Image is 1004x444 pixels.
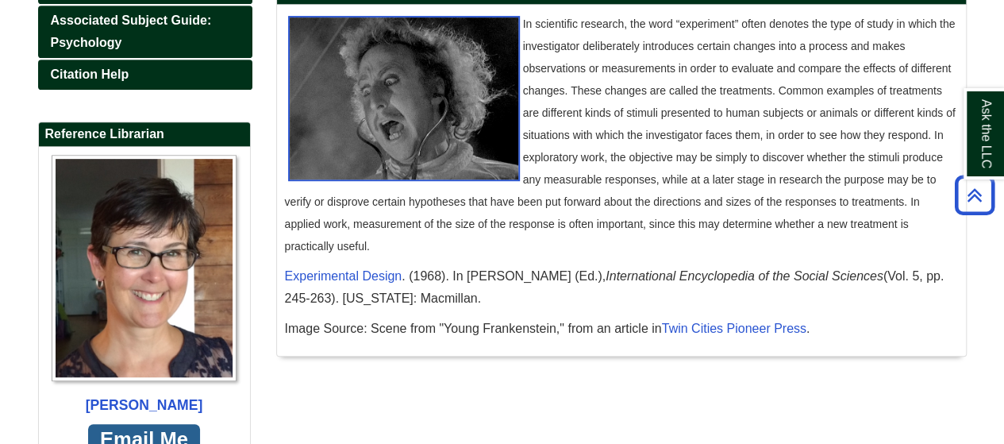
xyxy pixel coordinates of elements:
span: Citation Help [51,68,129,81]
div: [PERSON_NAME] [47,393,242,418]
a: Citation Help [38,60,252,90]
span: Associated Subject Guide: Psychology [51,14,212,49]
a: Profile Photo [PERSON_NAME] [47,155,242,418]
a: Experimental Design [285,269,402,283]
i: International Encyclopedia of the Social Sciences [606,269,883,283]
span: In scientific research, the word “experiment” often denotes the type of study in which the invest... [285,17,956,253]
a: Back to Top [949,184,1000,206]
img: Scene from "Young Frankenstein" [288,16,520,181]
img: Profile Photo [52,155,237,381]
h2: Reference Librarian [39,122,250,147]
a: Associated Subject Guide: Psychology [38,6,252,58]
p: Image Source: Scene from "Young Frankenstein," from an article in . [285,318,958,340]
p: . (1968). In [PERSON_NAME] (Ed.), (Vol. 5, pp. 245-263). [US_STATE]: Macmillan. [285,265,958,310]
a: Twin Cities Pioneer Press [662,322,806,335]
